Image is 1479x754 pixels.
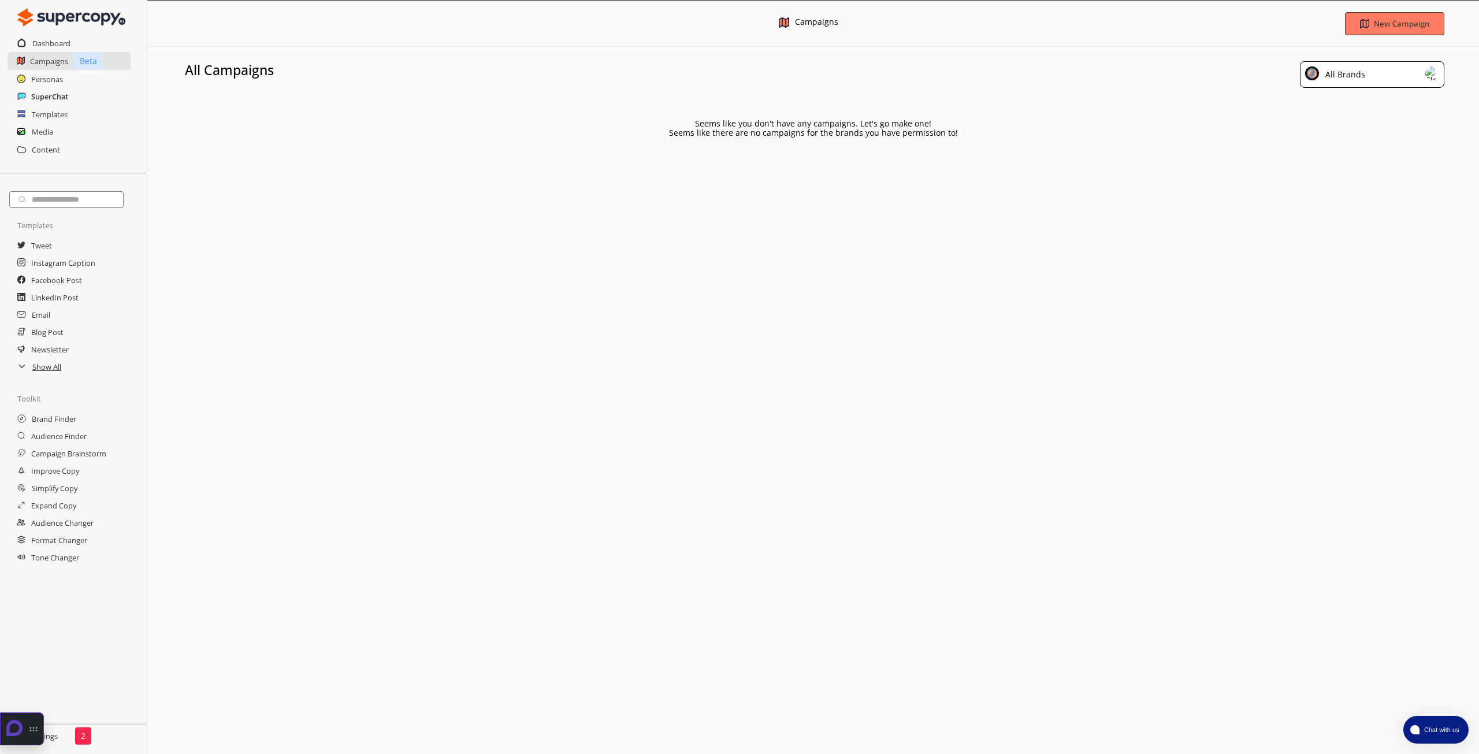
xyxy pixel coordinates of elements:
a: Improve Copy [31,462,79,480]
a: Dashboard [32,35,70,52]
a: Content [32,141,60,158]
a: Tone Changer [31,549,79,566]
a: Blog Post [31,324,64,341]
a: Show All [32,358,61,376]
img: Close [17,6,125,29]
a: Format Changer [31,532,87,549]
a: Newsletter [31,341,69,358]
a: Campaigns [30,53,68,70]
button: New Campaign [1345,12,1444,35]
a: Facebook Post [31,272,82,289]
a: SuperChat [31,88,68,105]
a: LinkedIn Post [31,289,79,306]
a: Instagram Caption [31,254,95,272]
p: Seems like you don't have any campaigns. Let's go make one! [695,119,931,128]
img: Close [1425,66,1439,80]
a: Audience Finder [31,428,87,445]
p: Seems like there are no campaigns for the brands you have permission to! [669,128,958,138]
a: Brand Finder [32,410,76,428]
a: Tweet [31,237,52,254]
span: Chat with us [1419,725,1462,734]
a: Simplify Copy [32,480,77,497]
a: Media [32,123,53,140]
a: Email [32,306,50,324]
a: Expand Copy [31,497,76,514]
button: atlas-launcher [1403,716,1469,744]
div: All Brands [1321,66,1365,83]
div: Campaigns [795,17,838,29]
a: Personas [31,70,63,88]
a: Audience Changer [31,514,94,532]
a: Campaign Brainstorm [31,445,106,462]
img: Close [1305,66,1319,80]
b: New Campaign [1374,18,1429,29]
img: Close [779,17,789,28]
h3: All Campaigns [185,61,274,79]
p: Beta [74,52,103,70]
p: 2 [81,731,86,741]
a: Templates [32,106,68,123]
